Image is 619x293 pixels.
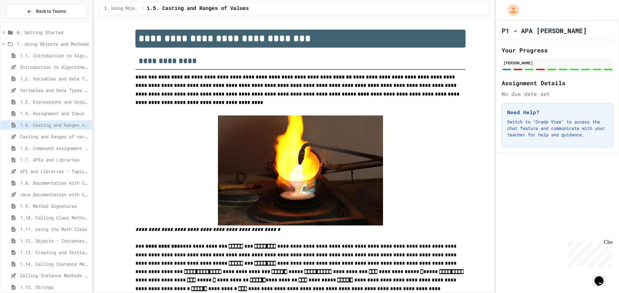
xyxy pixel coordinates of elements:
span: 1.5. Casting and Ranges of Values [147,5,249,13]
span: API and Libraries - Topic 1.7 [20,168,89,175]
div: My Account [501,3,521,17]
span: 1.3. Expressions and Output [New] [20,98,89,105]
span: 1.6. Compound Assignment Operators [20,145,89,151]
div: Chat with us now!Close [3,3,44,41]
span: Variables and Data Types - Quiz [20,87,89,94]
iframe: chat widget [592,267,613,287]
span: Introduction to Algorithms, Programming, and Compilers [20,64,89,70]
span: 1.1. Introduction to Algorithms, Programming, and Compilers [20,52,89,59]
span: Back to Teams [36,8,66,15]
span: 0: Getting Started [17,29,89,36]
span: 1.7. APIs and Libraries [20,156,89,163]
p: Switch to "Grade View" to access the chat feature and communicate with your teacher for help and ... [507,119,608,138]
div: No due date set [502,90,613,98]
span: 1.4. Assignment and Input [20,110,89,117]
span: 1.9. Method Signatures [20,203,89,209]
span: 1.15. Strings [20,284,89,290]
span: 1. Using Objects and Methods [17,41,89,47]
span: Casting and Ranges of variables - Quiz [20,133,89,140]
h2: Assignment Details [502,78,613,87]
span: / [142,6,144,11]
h3: Need Help? [507,108,608,116]
span: 1.11. Using the Math Class [20,226,89,233]
span: 1.12. Objects - Instances of Classes [20,237,89,244]
span: 1. Using Objects and Methods [104,6,139,11]
iframe: chat widget [565,239,613,267]
div: [PERSON_NAME] [504,60,611,66]
button: Back to Teams [6,5,87,18]
span: 1.2. Variables and Data Types [20,75,89,82]
span: 1.13. Creating and Initializing Objects: Constructors [20,249,89,256]
span: Calling Instance Methods - Topic 1.14 [20,272,89,279]
h1: P1 - APA [PERSON_NAME] [502,26,587,35]
span: 1.8. Documentation with Comments and Preconditions [20,179,89,186]
span: 1.14. Calling Instance Methods [20,261,89,267]
span: 1.5. Casting and Ranges of Values [20,122,89,128]
span: Java Documentation with Comments - Topic 1.8 [20,191,89,198]
span: 1.10. Calling Class Methods [20,214,89,221]
h2: Your Progress [502,46,613,55]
